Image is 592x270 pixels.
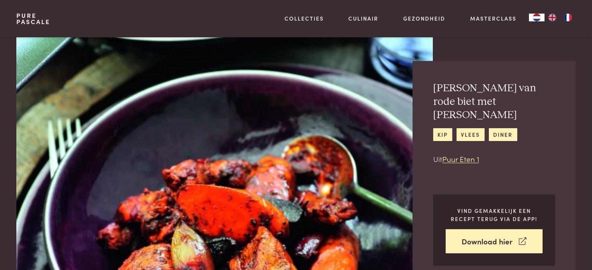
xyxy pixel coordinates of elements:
p: Uit [433,153,555,165]
a: Puur Eten 1 [442,153,479,164]
a: diner [489,128,517,141]
aside: Language selected: Nederlands [529,14,576,21]
a: EN [545,14,560,21]
a: NL [529,14,545,21]
ul: Language list [545,14,576,21]
a: PurePascale [16,12,50,25]
a: Masterclass [470,14,516,23]
h2: [PERSON_NAME] van rode biet met [PERSON_NAME] [433,82,555,122]
a: Gezondheid [403,14,445,23]
a: vlees [457,128,485,141]
a: kip [433,128,452,141]
a: Download hier [446,229,543,254]
a: Culinair [348,14,378,23]
p: Vind gemakkelijk een recept terug via de app! [446,207,543,223]
a: Collecties [285,14,324,23]
div: Language [529,14,545,21]
a: FR [560,14,576,21]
